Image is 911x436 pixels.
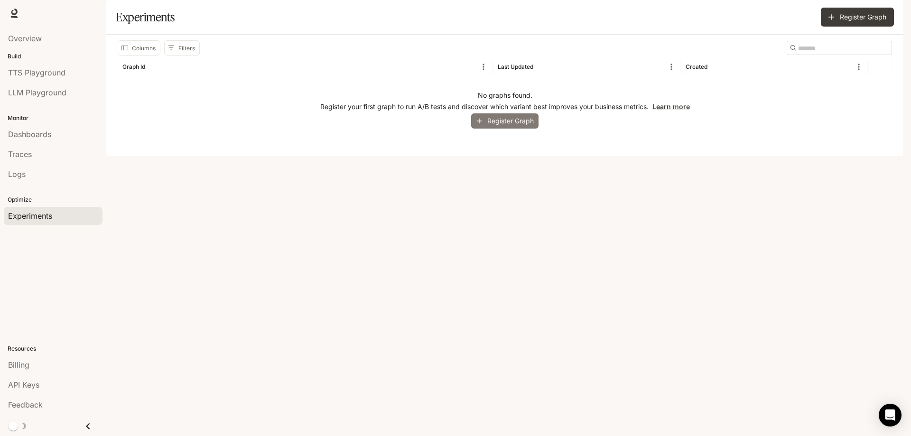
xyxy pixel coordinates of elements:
div: Last Updated [498,63,533,70]
button: Sort [146,60,160,74]
div: Search [787,41,892,55]
div: Graph Id [122,63,145,70]
p: No graphs found. [478,91,532,100]
button: Register Graph [471,113,539,129]
h1: Experiments [116,8,175,27]
button: Select columns [118,40,160,56]
p: Register your first graph to run A/B tests and discover which variant best improves your business... [320,102,690,111]
div: Created [686,63,707,70]
button: Register Graph [821,8,894,27]
button: Sort [708,60,723,74]
button: Menu [476,60,491,74]
button: Show filters [164,40,200,56]
a: Learn more [652,102,690,111]
div: Open Intercom Messenger [879,404,902,427]
button: Menu [852,60,866,74]
button: Menu [664,60,679,74]
button: Sort [534,60,548,74]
